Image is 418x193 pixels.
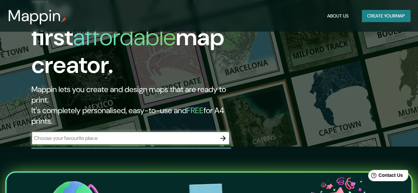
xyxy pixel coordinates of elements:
[8,7,61,25] h3: Mappin
[31,84,241,126] h2: Mappin lets you create and design maps that are ready to print. It's completely personalised, eas...
[362,10,410,22] button: Create yourmap
[73,22,176,52] h1: affordable
[61,17,66,22] img: mappin-pin
[187,105,204,115] h5: FREE
[31,134,216,142] input: Choose your favourite place
[324,10,351,22] button: About Us
[359,167,411,186] iframe: Help widget launcher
